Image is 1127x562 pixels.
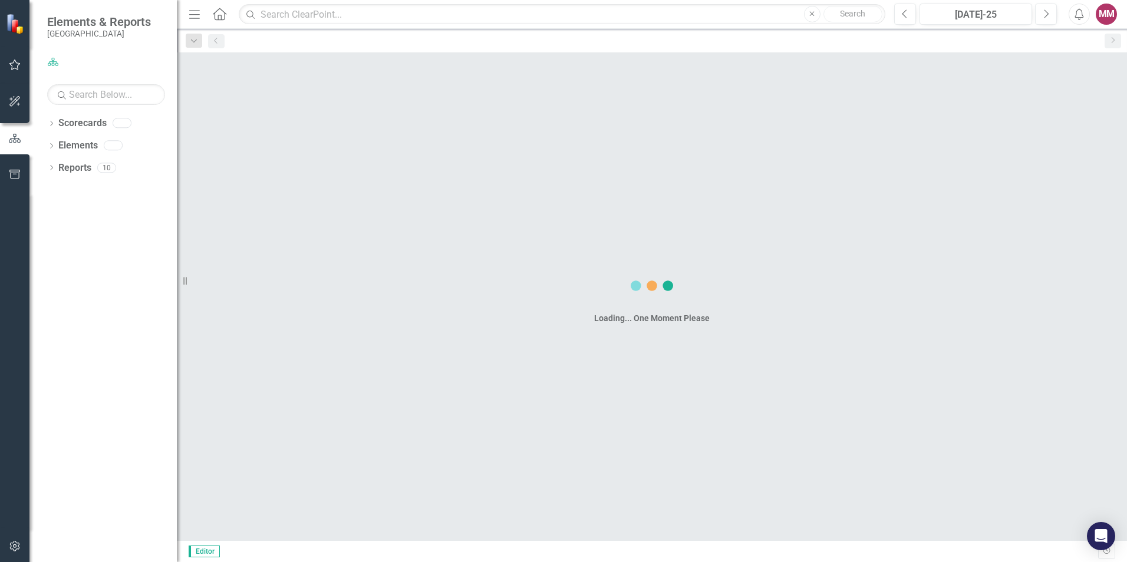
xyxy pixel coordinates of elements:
div: Loading... One Moment Please [594,312,710,324]
button: MM [1096,4,1117,25]
div: [DATE]-25 [924,8,1028,22]
a: Reports [58,161,91,175]
input: Search Below... [47,84,165,105]
input: Search ClearPoint... [239,4,885,25]
button: Search [823,6,882,22]
div: Open Intercom Messenger [1087,522,1115,550]
small: [GEOGRAPHIC_DATA] [47,29,151,38]
a: Scorecards [58,117,107,130]
span: Elements & Reports [47,15,151,29]
div: 10 [97,163,116,173]
img: ClearPoint Strategy [6,14,27,34]
span: Editor [189,546,220,557]
span: Search [840,9,865,18]
button: [DATE]-25 [920,4,1032,25]
a: Elements [58,139,98,153]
